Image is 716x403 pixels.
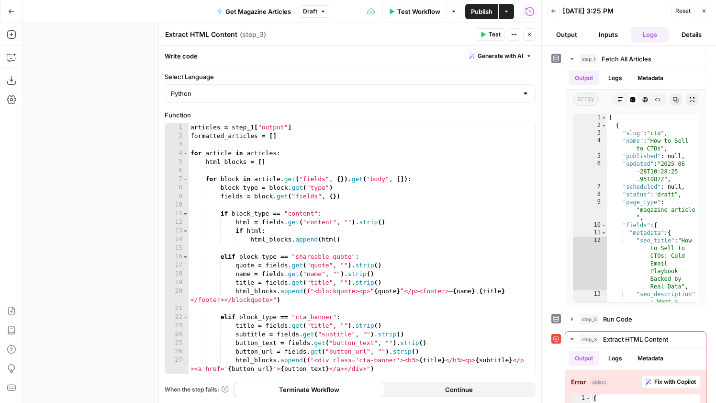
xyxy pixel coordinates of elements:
button: Logs [631,27,669,42]
span: Extract HTML Content [603,334,668,344]
div: 10 [573,221,607,229]
div: 6 [573,160,607,183]
div: 1 [571,394,591,402]
div: 12 [573,237,607,290]
div: 19 [165,278,189,287]
span: Get Magazine Articles [225,7,291,16]
span: Run Code [603,314,632,324]
a: When the step fails: [165,385,229,394]
div: 27 [165,356,189,373]
span: Test [489,30,501,39]
div: 28 [165,373,189,382]
div: 4 [573,137,607,152]
button: Generate with AI [465,50,536,62]
button: Metadata [632,71,669,85]
div: 20 [165,287,189,304]
div: 8 [165,184,189,192]
button: Output [569,351,599,366]
span: Publish [471,7,492,16]
button: Continue [384,382,534,397]
span: Toggle code folding, rows 13 through 14 [183,227,188,235]
button: Fix with Copilot [641,376,700,388]
button: Metadata [632,351,669,366]
div: 4 [165,149,189,158]
div: 10 [165,201,189,209]
div: 26 [165,347,189,356]
button: Get Magazine Articles [211,4,297,19]
button: Publish [465,4,498,19]
div: 9 [165,192,189,201]
div: 7 [573,183,607,191]
button: Test [476,28,505,41]
div: 23 [165,322,189,330]
span: Toggle code folding, rows 22 through 27 [183,313,188,322]
div: 2 [165,132,189,140]
div: 18 [165,270,189,278]
div: Write code [159,46,541,66]
div: 24 [165,330,189,339]
span: Reset [675,7,691,15]
button: Logs [603,71,628,85]
div: 7 [165,175,189,184]
div: 5 [573,152,607,160]
span: Toggle code folding, rows 1 through 33922 [601,114,606,122]
div: 8 [573,191,607,198]
textarea: Extract HTML Content [165,30,237,39]
div: 9 [573,198,607,221]
div: 1 [165,123,189,132]
span: Toggle code folding, rows 10 through 170 [601,221,606,229]
input: Python [171,89,518,98]
span: Test Workflow [397,7,440,16]
label: Function [165,110,536,120]
div: 13 [165,227,189,235]
span: Toggle code folding, rows 11 through 75 [601,229,606,237]
div: 11 [165,209,189,218]
div: 17 [165,261,189,270]
span: step_1 [580,54,598,64]
span: Terminate Workflow [279,385,339,394]
span: Toggle code folding, rows 7 through 34 [183,175,188,184]
span: step_3 [580,334,599,344]
button: Reset [671,5,695,17]
div: 3 [165,140,189,149]
div: 5 [165,158,189,166]
span: Continue [445,385,473,394]
div: 14 [165,235,189,244]
button: Logs [603,351,628,366]
div: 1 [573,114,607,122]
span: Fix with Copilot [654,378,696,386]
button: Output [548,27,585,42]
span: ( step_3 ) [240,30,266,39]
span: array [573,93,599,106]
span: Draft [303,7,317,16]
div: 21 [165,304,189,313]
div: 12 [165,218,189,227]
span: Toggle code folding, rows 2 through 171 [601,122,606,129]
div: 6 [165,166,189,175]
span: Toggle code folding, rows 11 through 14 [183,209,188,218]
div: 2 [573,122,607,129]
label: Select Language [165,72,536,81]
strong: Error [571,377,586,387]
div: 11 [573,229,607,237]
div: 25 [165,339,189,347]
span: Toggle code folding, rows 1 through 4 [585,394,591,402]
button: Inputs [589,27,627,42]
div: 22 [165,313,189,322]
div: 3 [573,129,607,137]
div: 16 [165,253,189,261]
button: Output [569,71,599,85]
button: Draft [299,5,330,18]
button: Details [672,27,710,42]
span: object [590,378,608,386]
span: step_5 [580,314,599,324]
span: Toggle code folding, rows 16 through 20 [183,253,188,261]
div: 15 [165,244,189,253]
span: Fetch All Articles [602,54,651,64]
span: Toggle code folding, rows 4 through 41 [183,149,188,158]
span: Generate with AI [478,52,523,60]
button: Test Workflow [382,4,446,19]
